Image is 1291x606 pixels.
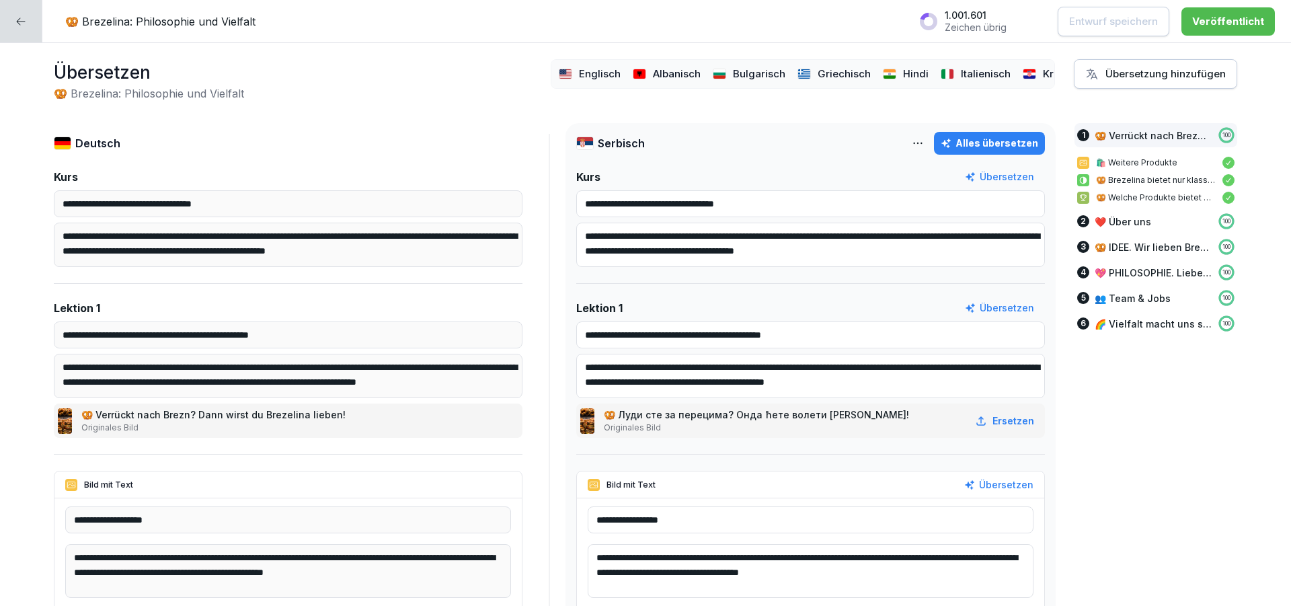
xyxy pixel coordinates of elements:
p: Bild mit Text [607,479,656,491]
p: Originales Bild [604,422,912,434]
p: Albanisch [653,67,701,82]
p: 🥨 Луди сте за перецима? Онда ћете волети [PERSON_NAME]! [604,408,912,422]
button: Übersetzen [965,169,1034,184]
img: hr.svg [1023,69,1037,79]
p: Hindi [903,67,929,82]
img: al.svg [633,69,647,79]
p: 🥨 Verrückt nach Brezn? Dann wirst du Brezelina lieben! [81,408,348,422]
button: Übersetzen [964,478,1033,492]
p: 100 [1222,319,1230,328]
p: Englisch [579,67,621,82]
button: Alles übersetzen [934,132,1045,155]
img: gr.svg [797,69,812,79]
p: Kurs [576,169,600,185]
img: in.svg [883,69,897,79]
p: 💖 PHILOSOPHIE. Liebevoll für dich gemacht. [1095,266,1212,280]
p: 100 [1222,268,1230,276]
p: Ersetzen [992,414,1034,428]
p: 100 [1222,131,1230,139]
p: 100 [1222,294,1230,302]
p: 100 [1222,217,1230,225]
div: Alles übersetzen [941,136,1038,151]
img: rs.svg [576,137,594,150]
p: Originales Bild [81,422,348,434]
img: bg.svg [713,69,727,79]
button: Übersetzung hinzufügen [1074,59,1237,89]
img: de.svg [54,137,71,150]
div: Übersetzung hinzufügen [1085,67,1226,81]
p: Deutsch [75,135,120,151]
p: 🥨 Brezelina: Philosophie und Vielfalt [65,13,256,30]
button: 1.001.601Zeichen übrig [912,4,1046,38]
img: it.svg [941,69,955,79]
p: Griechisch [818,67,871,82]
img: p5sxfwglv8kq0db8t9omnz41.png [580,408,594,434]
p: Kurs [54,169,78,185]
p: Lektion 1 [54,300,100,316]
div: 6 [1077,317,1089,330]
p: Zeichen übrig [945,22,1007,34]
div: 2 [1077,215,1089,227]
p: 👥 Team & Jobs [1095,291,1171,305]
p: 🥨 Verrückt nach Brezn? Dann wirst du Brezelina lieben! [1095,128,1212,143]
p: Kroatisch [1043,67,1089,82]
p: 🥨 Welche Produkte bietet Brezelina an? [1096,192,1216,204]
div: 5 [1077,292,1089,304]
p: 1.001.601 [945,9,1007,22]
p: Serbisch [598,135,645,151]
img: p5sxfwglv8kq0db8t9omnz41.png [58,408,72,434]
div: 1 [1077,129,1089,141]
div: 3 [1077,241,1089,253]
div: 4 [1077,266,1089,278]
p: 🛍️ Weitere Produkte [1096,157,1216,169]
p: 🥨 IDEE. Wir lieben Brezn ... [1095,240,1212,254]
p: 🌈 Vielfalt macht uns stark! [1095,317,1212,331]
p: 🥨 Brezelina bietet nur klassische bayerische Brezn an. [1096,174,1216,186]
button: Übersetzen [965,301,1034,315]
p: Italienisch [961,67,1011,82]
p: 100 [1222,243,1230,251]
img: us.svg [559,69,573,79]
h2: 🥨 Brezelina: Philosophie und Vielfalt [54,85,244,102]
div: Veröffentlicht [1192,14,1264,29]
p: ❤️ Über uns [1095,215,1151,229]
p: Lektion 1 [576,300,623,316]
button: Entwurf speichern [1058,7,1169,36]
p: Bulgarisch [733,67,785,82]
button: Veröffentlicht [1181,7,1275,36]
h1: Übersetzen [54,59,244,85]
p: Bild mit Text [84,479,133,491]
p: Entwurf speichern [1069,14,1158,29]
